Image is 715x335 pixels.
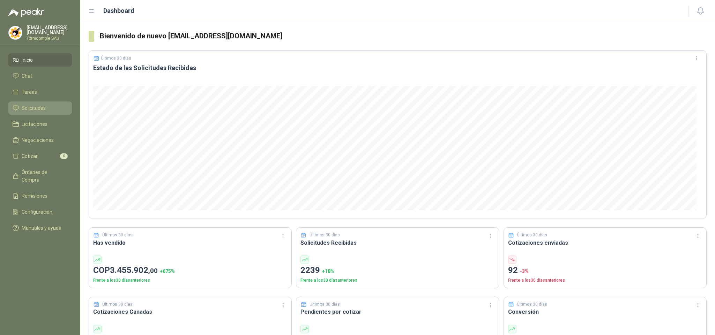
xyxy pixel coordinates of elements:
[22,136,54,144] span: Negociaciones
[8,101,72,115] a: Solicitudes
[22,168,65,184] span: Órdenes de Compra
[520,268,529,274] span: -3 %
[517,232,547,238] p: Últimos 30 días
[22,72,32,80] span: Chat
[8,69,72,83] a: Chat
[300,277,494,284] p: Frente a los 30 días anteriores
[22,104,46,112] span: Solicitudes
[8,221,72,235] a: Manuales y ayuda
[508,307,702,316] h3: Conversión
[102,232,133,238] p: Últimos 30 días
[93,64,702,72] h3: Estado de las Solicitudes Recibidas
[8,205,72,219] a: Configuración
[300,264,494,277] p: 2239
[22,224,61,232] span: Manuales y ayuda
[100,31,707,41] h3: Bienvenido de nuevo [EMAIL_ADDRESS][DOMAIN_NAME]
[322,268,334,274] span: + 18 %
[508,277,702,284] p: Frente a los 30 días anteriores
[8,53,72,67] a: Inicio
[22,152,38,160] span: Cotizar
[8,134,72,147] a: Negociaciones
[310,301,340,308] p: Últimos 30 días
[60,153,68,159] span: 6
[8,8,44,17] img: Logo peakr
[508,238,702,247] h3: Cotizaciones enviadas
[102,301,133,308] p: Últimos 30 días
[8,166,72,186] a: Órdenes de Compra
[93,264,287,277] p: COP
[93,277,287,284] p: Frente a los 30 días anteriores
[8,150,72,163] a: Cotizar6
[22,56,33,64] span: Inicio
[508,264,702,277] p: 92
[22,208,52,216] span: Configuración
[93,238,287,247] h3: Has vendido
[300,238,494,247] h3: Solicitudes Recibidas
[517,301,547,308] p: Últimos 30 días
[101,56,131,61] p: Últimos 30 días
[9,26,22,39] img: Company Logo
[103,6,134,16] h1: Dashboard
[160,268,175,274] span: + 675 %
[8,117,72,131] a: Licitaciones
[310,232,340,238] p: Últimos 30 días
[22,88,37,96] span: Tareas
[300,307,494,316] h3: Pendientes por cotizar
[110,265,158,275] span: 3.455.902
[8,85,72,99] a: Tareas
[93,307,287,316] h3: Cotizaciones Ganadas
[8,189,72,203] a: Remisiones
[22,192,47,200] span: Remisiones
[27,25,72,35] p: [EMAIL_ADDRESS][DOMAIN_NAME]
[148,267,158,275] span: ,00
[22,120,47,128] span: Licitaciones
[27,36,72,40] p: Tornicomple SAS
